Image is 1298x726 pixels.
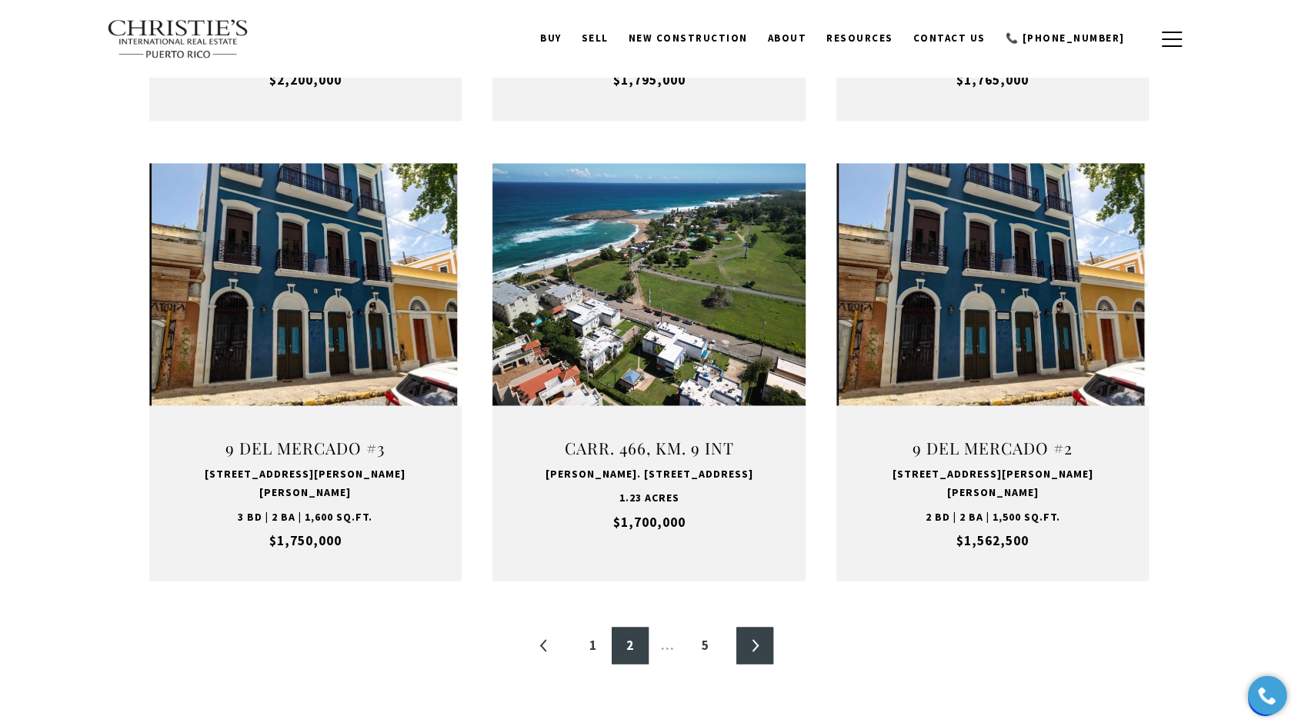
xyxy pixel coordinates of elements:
span: 📞 [PHONE_NUMBER] [1006,32,1125,45]
li: Previous page [526,627,562,664]
button: button [1152,17,1192,62]
a: SELL [572,24,619,53]
span: New Construction [629,32,748,45]
a: About [758,24,817,53]
a: » [736,627,773,664]
a: search [1135,31,1152,48]
a: 1 [575,627,612,664]
a: Resources [816,24,903,53]
a: 5 [687,627,724,664]
a: BUY [530,24,572,53]
a: call 9393373000 [996,24,1135,53]
a: New Construction [619,24,758,53]
a: 2 [612,627,649,664]
a: « [526,627,562,664]
a: Contact Us [903,24,996,53]
span: Contact Us [913,32,986,45]
img: Christie's International Real Estate text transparent background [107,19,250,59]
li: Next page [736,627,773,664]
